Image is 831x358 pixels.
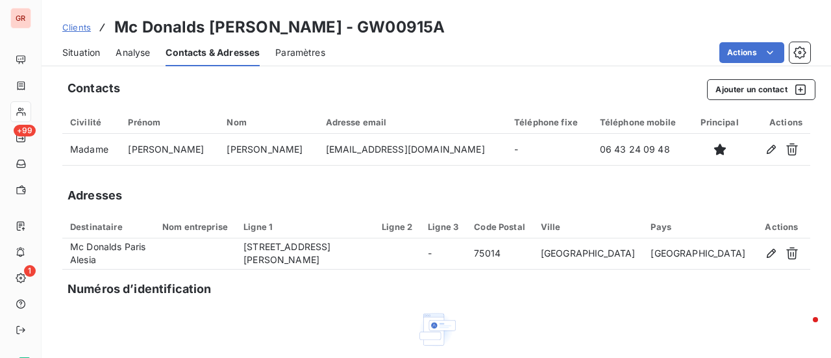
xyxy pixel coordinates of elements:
[318,134,506,165] td: [EMAIL_ADDRESS][DOMAIN_NAME]
[600,117,684,127] div: Téléphone mobile
[382,222,412,232] div: Ligne 2
[68,79,120,97] h5: Contacts
[761,222,802,232] div: Actions
[70,117,112,127] div: Civilité
[326,117,499,127] div: Adresse email
[719,42,784,63] button: Actions
[592,134,691,165] td: 06 43 24 09 48
[219,134,317,165] td: [PERSON_NAME]
[651,222,745,232] div: Pays
[533,238,643,270] td: [GEOGRAPHIC_DATA]
[62,46,100,59] span: Situation
[643,238,753,270] td: [GEOGRAPHIC_DATA]
[787,314,818,345] iframe: Intercom live chat
[116,46,150,59] span: Analyse
[474,222,525,232] div: Code Postal
[415,309,457,350] img: Empty state
[420,238,466,270] td: -
[236,238,374,270] td: [STREET_ADDRESS][PERSON_NAME]
[62,134,120,165] td: Madame
[707,79,815,100] button: Ajouter un contact
[514,117,584,127] div: Téléphone fixe
[62,238,155,270] td: Mc Donalds Paris Alesia
[166,46,260,59] span: Contacts & Adresses
[162,222,228,232] div: Nom entreprise
[756,117,802,127] div: Actions
[227,117,310,127] div: Nom
[120,134,219,165] td: [PERSON_NAME]
[699,117,741,127] div: Principal
[10,8,31,29] div: GR
[114,16,445,39] h3: Mc Donalds [PERSON_NAME] - GW00915A
[62,21,91,34] a: Clients
[24,265,36,277] span: 1
[62,22,91,32] span: Clients
[428,222,458,232] div: Ligne 3
[128,117,211,127] div: Prénom
[506,134,592,165] td: -
[68,280,212,298] h5: Numéros d’identification
[68,186,122,205] h5: Adresses
[541,222,636,232] div: Ville
[243,222,366,232] div: Ligne 1
[70,222,147,232] div: Destinataire
[466,238,533,270] td: 75014
[275,46,325,59] span: Paramètres
[14,125,36,136] span: +99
